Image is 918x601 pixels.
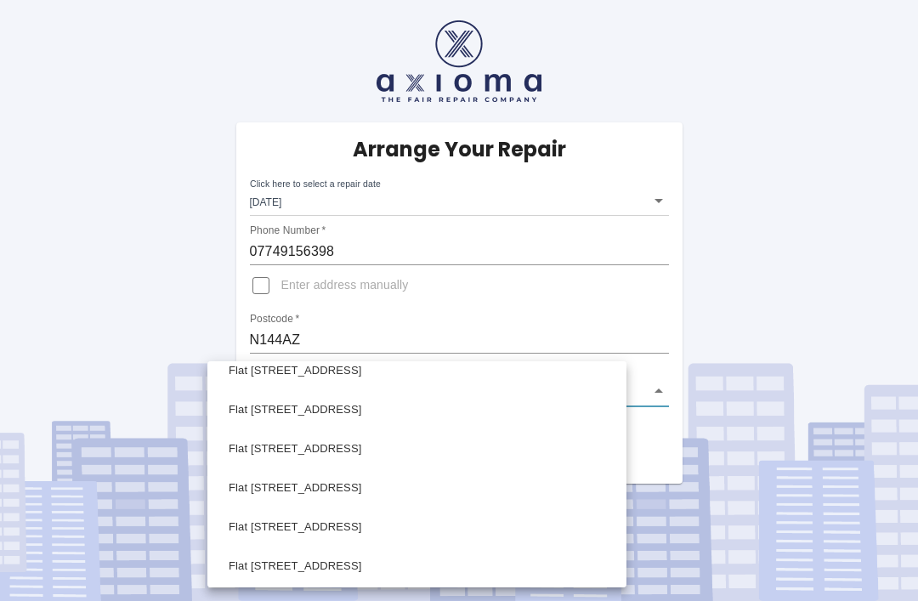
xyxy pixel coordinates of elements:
li: Flat [STREET_ADDRESS] [212,468,622,507]
li: Flat [STREET_ADDRESS] [212,351,622,390]
li: Flat [STREET_ADDRESS] [212,429,622,468]
li: Flat [STREET_ADDRESS] [212,547,622,586]
li: Flat [STREET_ADDRESS] [212,507,622,547]
li: Flat [STREET_ADDRESS] [212,390,622,429]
